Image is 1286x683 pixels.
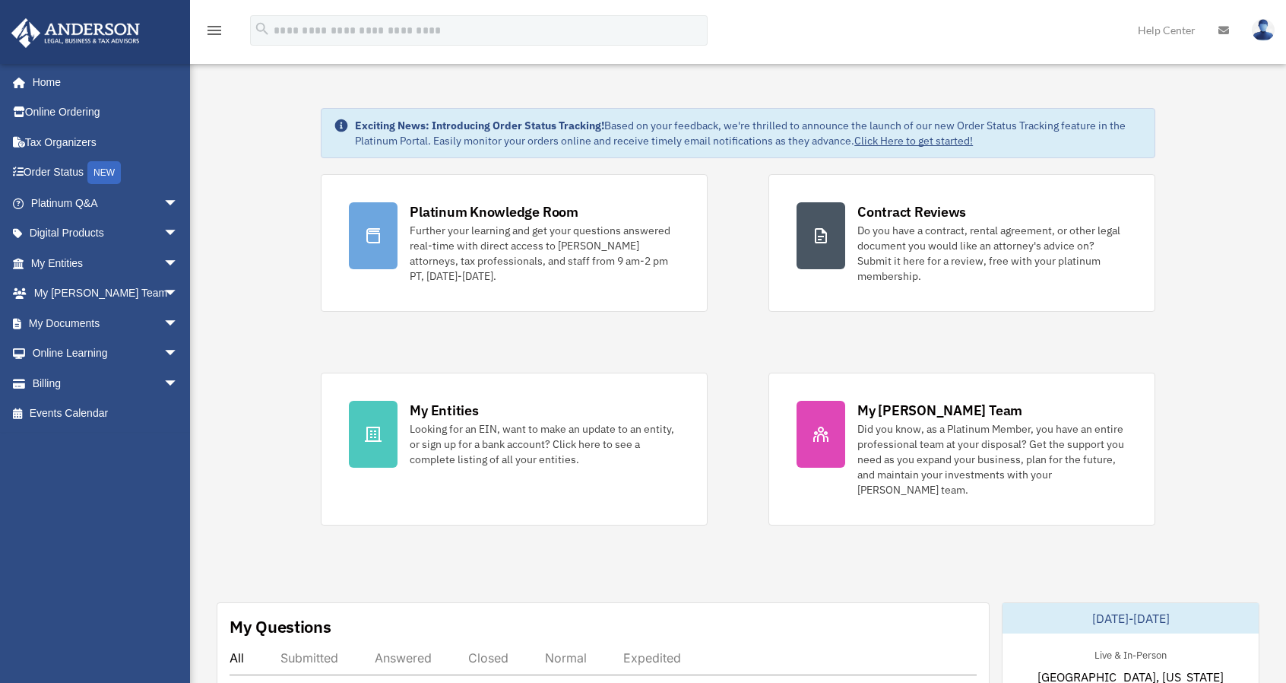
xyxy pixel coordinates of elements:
a: Platinum Q&Aarrow_drop_down [11,188,201,218]
div: Based on your feedback, we're thrilled to announce the launch of our new Order Status Tracking fe... [355,118,1142,148]
a: My Entities Looking for an EIN, want to make an update to an entity, or sign up for a bank accoun... [321,373,708,526]
span: arrow_drop_down [163,188,194,219]
div: Further your learning and get your questions answered real-time with direct access to [PERSON_NAM... [410,223,679,284]
a: Home [11,67,194,97]
div: Closed [468,650,508,666]
div: Contract Reviews [857,202,966,221]
img: Anderson Advisors Platinum Portal [7,18,144,48]
strong: Exciting News: Introducing Order Status Tracking! [355,119,604,132]
div: My Questions [230,615,331,638]
a: Order StatusNEW [11,157,201,189]
a: menu [205,27,223,40]
div: Answered [375,650,432,666]
div: Submitted [280,650,338,666]
div: Expedited [623,650,681,666]
span: arrow_drop_down [163,278,194,310]
a: My [PERSON_NAME] Team Did you know, as a Platinum Member, you have an entire professional team at... [768,373,1155,526]
div: Platinum Knowledge Room [410,202,578,221]
a: Click Here to get started! [854,134,973,148]
i: search [254,21,271,37]
div: All [230,650,244,666]
div: Did you know, as a Platinum Member, you have an entire professional team at your disposal? Get th... [857,421,1127,497]
a: Billingarrow_drop_down [11,368,201,399]
div: Live & In-Person [1082,646,1179,662]
div: My [PERSON_NAME] Team [857,401,1022,420]
a: Contract Reviews Do you have a contract, rental agreement, or other legal document you would like... [768,174,1155,312]
a: Events Calendar [11,399,201,429]
a: Digital Productsarrow_drop_down [11,218,201,249]
div: [DATE]-[DATE] [1003,603,1259,634]
a: My Entitiesarrow_drop_down [11,248,201,278]
span: arrow_drop_down [163,368,194,399]
a: Tax Organizers [11,127,201,157]
i: menu [205,21,223,40]
div: NEW [87,161,121,184]
a: My [PERSON_NAME] Teamarrow_drop_down [11,278,201,309]
a: My Documentsarrow_drop_down [11,308,201,338]
span: arrow_drop_down [163,248,194,279]
img: User Pic [1252,19,1275,41]
div: My Entities [410,401,478,420]
a: Online Ordering [11,97,201,128]
div: Normal [545,650,587,666]
span: arrow_drop_down [163,308,194,339]
div: Do you have a contract, rental agreement, or other legal document you would like an attorney's ad... [857,223,1127,284]
a: Online Learningarrow_drop_down [11,338,201,369]
span: arrow_drop_down [163,338,194,370]
div: Looking for an EIN, want to make an update to an entity, or sign up for a bank account? Click her... [410,421,679,467]
a: Platinum Knowledge Room Further your learning and get your questions answered real-time with dire... [321,174,708,312]
span: arrow_drop_down [163,218,194,249]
